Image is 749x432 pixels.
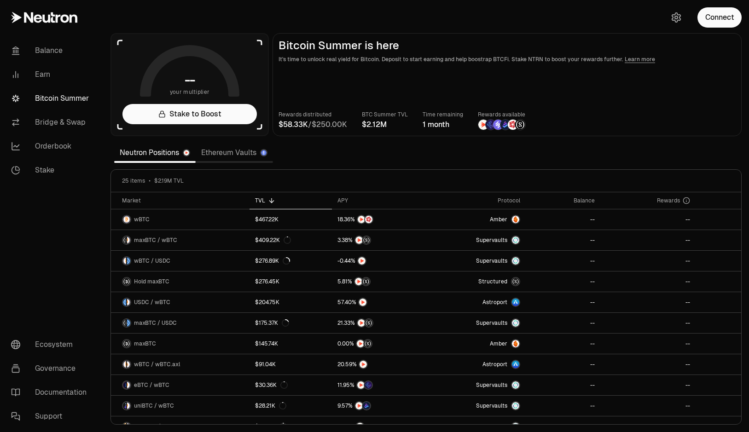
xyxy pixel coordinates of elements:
a: NTRN [332,354,428,374]
img: Ethereum Logo [261,150,267,156]
img: NTRN [478,120,488,130]
img: NTRN [358,216,365,223]
a: $91.04K [250,354,332,374]
img: USDC Logo [127,319,130,327]
div: Market [122,197,244,204]
h2: Bitcoin Summer is here [279,39,736,52]
a: $28.21K [250,396,332,416]
a: -- [526,313,600,333]
img: wBTC Logo [127,381,130,389]
a: -- [526,209,600,230]
a: maxBTC LogoHold maxBTC [111,271,250,292]
span: USDC / wBTC [134,299,170,306]
a: uniBTC LogowBTC LogouniBTC / wBTC [111,396,250,416]
img: EtherFi Points [365,381,372,389]
span: your multiplier [170,87,210,97]
button: NTRN [337,298,423,307]
div: $467.22K [255,216,279,223]
a: Support [4,404,99,428]
div: TVL [255,197,326,204]
img: Bedrock Diamonds [363,402,370,409]
a: NTRNStructured Points [332,230,428,250]
a: Balance [4,39,99,63]
span: Rewards [657,197,680,204]
a: SupervaultsSupervaults [429,396,526,416]
img: Amber [512,340,519,347]
img: Supervaults [512,381,519,389]
a: -- [526,375,600,395]
img: Structured Points [365,319,372,327]
a: -- [600,396,696,416]
a: -- [600,271,696,292]
img: Supervaults [512,236,519,244]
span: Supervaults [476,402,507,409]
img: Amber [512,216,519,223]
div: $276.89K [255,257,290,265]
button: NTRN [337,422,423,431]
a: wBTC LogowBTC.axl LogowBTC / wBTC.axl [111,354,250,374]
p: Rewards available [478,110,526,119]
span: Supervaults [476,257,507,265]
a: Orderbook [4,134,99,158]
span: Supervaults [476,423,507,430]
button: NTRNStructured Points [337,339,423,348]
a: NTRNMars Fragments [332,209,428,230]
img: NTRN [355,402,363,409]
a: $30.36K [250,375,332,395]
a: maxBTC LogomaxBTC [111,334,250,354]
button: NTRNStructured Points [337,236,423,245]
img: Neutron Logo [184,150,189,156]
img: USDC Logo [127,257,130,265]
div: $175.37K [255,319,289,327]
div: $27.60K [255,423,287,430]
span: Amber [490,216,507,223]
span: wBTC [134,216,150,223]
img: uniBTC Logo [123,402,126,409]
span: $2.19M TVL [154,177,184,184]
img: NTRN [358,319,365,327]
span: Supervaults [476,236,507,244]
div: Protocol [434,197,520,204]
span: uniBTC / wBTC [134,402,174,409]
a: StructuredmaxBTC [429,271,526,292]
a: -- [526,334,600,354]
img: Mars Fragments [365,216,372,223]
div: / [279,119,347,130]
a: Neutron Positions [114,144,196,162]
img: Supervaults [512,402,519,409]
img: wBTC Logo [127,299,130,306]
img: USDC Logo [123,299,126,306]
a: $145.74K [250,334,332,354]
a: NTRN [332,292,428,312]
img: wBTC Logo [127,423,130,430]
div: $28.21K [255,402,286,409]
a: Earn [4,63,99,86]
img: wBTC Logo [127,402,130,409]
img: NTRN [355,278,362,285]
a: -- [526,396,600,416]
a: -- [600,375,696,395]
img: Structured Points [362,278,370,285]
a: -- [600,354,696,374]
img: wBTC.axl Logo [127,361,130,368]
a: NTRNStructured Points [332,313,428,333]
p: It's time to unlock real yield for Bitcoin. Deposit to start earning and help boostrap BTCFi. Sta... [279,55,736,64]
span: Hold maxBTC [134,278,169,285]
img: NTRN [357,340,364,347]
a: -- [526,271,600,292]
a: -- [600,334,696,354]
img: maxBTC [512,278,519,285]
a: -- [600,313,696,333]
button: NTRNStructured Points [337,277,423,286]
img: maxBTC Logo [123,340,130,347]
h1: -- [185,73,195,87]
a: maxBTC LogowBTC LogomaxBTC / wBTC [111,230,250,250]
div: $145.74K [255,340,278,347]
a: $276.45K [250,271,332,292]
div: $276.45K [255,278,279,285]
a: AmberAmber [429,334,526,354]
p: Time remaining [423,110,463,119]
a: Learn more [625,56,655,63]
button: NTRNMars Fragments [337,215,423,224]
img: wBTC Logo [123,361,126,368]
